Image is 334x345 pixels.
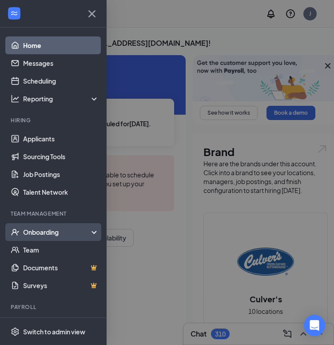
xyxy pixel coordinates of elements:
[11,116,97,124] div: Hiring
[11,303,97,311] div: Payroll
[304,315,325,336] div: Open Intercom Messenger
[23,54,99,72] a: Messages
[23,36,99,54] a: Home
[23,327,85,336] div: Switch to admin view
[11,94,20,103] svg: Analysis
[23,228,91,237] div: Onboarding
[10,9,19,18] svg: WorkstreamLogo
[23,183,99,201] a: Talent Network
[23,317,99,334] a: PayrollCrown
[23,259,99,277] a: DocumentsCrown
[23,241,99,259] a: Team
[23,165,99,183] a: Job Postings
[23,72,99,90] a: Scheduling
[23,148,99,165] a: Sourcing Tools
[23,94,99,103] div: Reporting
[23,277,99,294] a: SurveysCrown
[11,210,97,217] div: Team Management
[11,327,20,336] svg: Settings
[11,228,20,237] svg: UserCheck
[85,7,99,21] svg: Cross
[23,130,99,148] a: Applicants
